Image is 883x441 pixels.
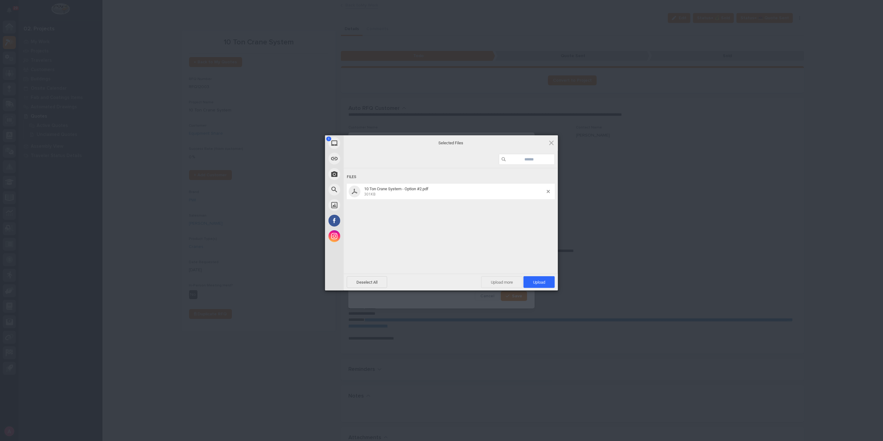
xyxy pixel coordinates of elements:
div: My Device [325,135,400,151]
div: Link (URL) [325,151,400,166]
span: Deselect All [347,276,387,288]
span: Upload [533,280,545,285]
span: 301KB [364,192,375,196]
div: Web Search [325,182,400,197]
span: Selected Files [389,140,513,146]
div: Instagram [325,228,400,244]
span: Upload [523,276,555,288]
span: 1 [326,137,331,141]
span: 10 Ton Crane System - Option #2.pdf [364,187,428,191]
div: Take Photo [325,166,400,182]
span: 10 Ton Crane System - Option #2.pdf [362,187,547,197]
div: Unsplash [325,197,400,213]
span: Click here or hit ESC to close picker [548,139,555,146]
div: Facebook [325,213,400,228]
div: Files [347,171,555,183]
span: Upload more [481,276,523,288]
